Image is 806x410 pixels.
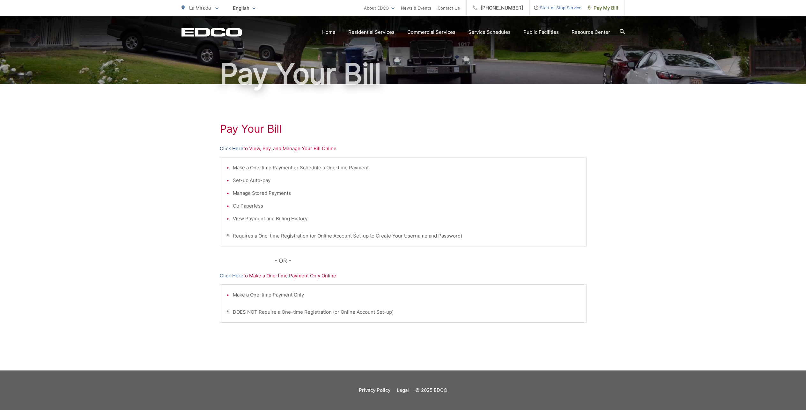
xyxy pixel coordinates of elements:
[233,202,580,210] li: Go Paperless
[438,4,460,12] a: Contact Us
[220,145,587,152] p: to View, Pay, and Manage Your Bill Online
[415,386,447,394] p: © 2025 EDCO
[233,177,580,184] li: Set-up Auto-pay
[181,58,625,90] h1: Pay Your Bill
[181,28,242,37] a: EDCD logo. Return to the homepage.
[233,215,580,223] li: View Payment and Billing History
[233,189,580,197] li: Manage Stored Payments
[226,232,580,240] p: * Requires a One-time Registration (or Online Account Set-up to Create Your Username and Password)
[588,4,618,12] span: Pay My Bill
[233,164,580,172] li: Make a One-time Payment or Schedule a One-time Payment
[220,122,587,135] h1: Pay Your Bill
[275,256,587,266] p: - OR -
[397,386,409,394] a: Legal
[233,291,580,299] li: Make a One-time Payment Only
[348,28,395,36] a: Residential Services
[523,28,559,36] a: Public Facilities
[228,3,260,14] span: English
[364,4,395,12] a: About EDCO
[220,145,243,152] a: Click Here
[226,308,580,316] p: * DOES NOT Require a One-time Registration (or Online Account Set-up)
[407,28,455,36] a: Commercial Services
[572,28,610,36] a: Resource Center
[359,386,390,394] a: Privacy Policy
[322,28,336,36] a: Home
[189,5,211,11] span: La Mirada
[220,272,243,280] a: Click Here
[401,4,431,12] a: News & Events
[220,272,587,280] p: to Make a One-time Payment Only Online
[468,28,511,36] a: Service Schedules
